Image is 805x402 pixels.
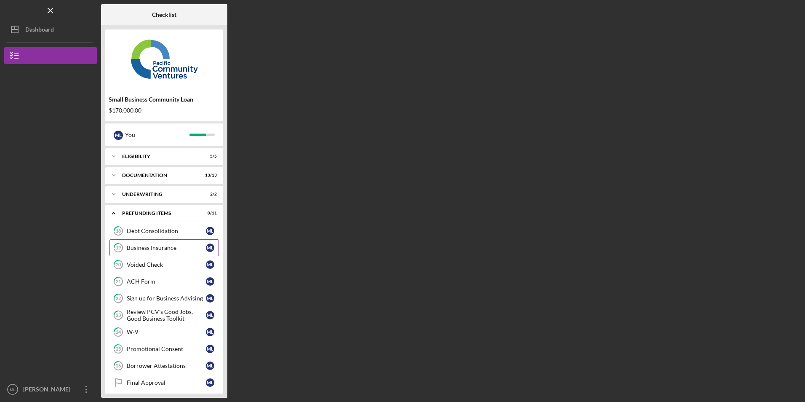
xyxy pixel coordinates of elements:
div: W-9 [127,329,206,335]
a: Final ApprovalML [109,374,219,391]
div: M L [206,260,214,269]
b: Checklist [152,11,176,18]
button: Dashboard [4,21,97,38]
a: 22Sign up for Business AdvisingML [109,290,219,307]
div: 5 / 5 [202,154,217,159]
button: ML[PERSON_NAME] [4,381,97,398]
div: Prefunding Items [122,211,196,216]
a: 26Borrower AttestationsML [109,357,219,374]
div: Small Business Community Loan [109,96,220,103]
div: M L [206,277,214,286]
a: 23Review PCV's Good Jobs, Good Business ToolkitML [109,307,219,324]
a: 20Voided CheckML [109,256,219,273]
a: 21ACH FormML [109,273,219,290]
div: Documentation [122,173,196,178]
tspan: 26 [116,363,121,369]
tspan: 20 [116,262,121,268]
div: M L [114,131,123,140]
div: M L [206,378,214,387]
div: Business Insurance [127,244,206,251]
div: Sign up for Business Advising [127,295,206,302]
div: 2 / 2 [202,192,217,197]
tspan: 24 [116,330,121,335]
div: M L [206,244,214,252]
div: Underwriting [122,192,196,197]
img: Product logo [105,34,223,84]
text: ML [10,387,16,392]
div: Debt Consolidation [127,228,206,234]
div: Promotional Consent [127,346,206,352]
div: [PERSON_NAME] [21,381,76,400]
tspan: 18 [116,228,121,234]
div: M L [206,311,214,319]
div: Review PCV's Good Jobs, Good Business Toolkit [127,308,206,322]
div: Dashboard [25,21,54,40]
a: 25Promotional ConsentML [109,340,219,357]
div: ACH Form [127,278,206,285]
div: M L [206,294,214,303]
tspan: 23 [116,313,121,318]
div: Borrower Attestations [127,362,206,369]
div: 0 / 11 [202,211,217,216]
div: Eligibility [122,154,196,159]
div: M L [206,362,214,370]
div: Final Approval [127,379,206,386]
div: M L [206,328,214,336]
div: $170,000.00 [109,107,220,114]
tspan: 22 [116,296,121,301]
div: You [125,128,189,142]
div: M L [206,227,214,235]
div: Voided Check [127,261,206,268]
tspan: 19 [116,245,121,251]
a: 18Debt ConsolidationML [109,222,219,239]
tspan: 25 [116,346,121,352]
a: 19Business InsuranceML [109,239,219,256]
tspan: 21 [116,279,121,284]
a: 24W-9ML [109,324,219,340]
div: M L [206,345,214,353]
div: 13 / 13 [202,173,217,178]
